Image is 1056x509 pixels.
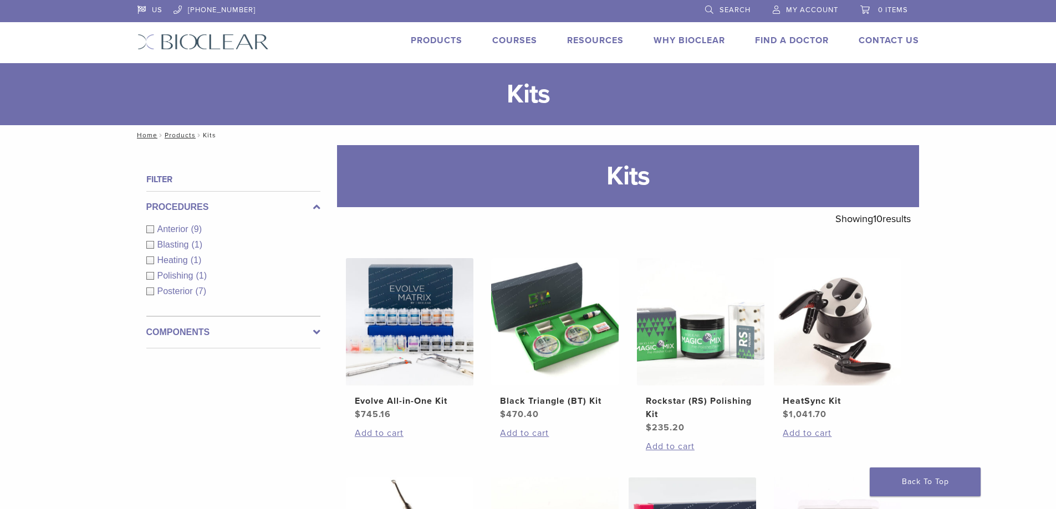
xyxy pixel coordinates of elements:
a: Back To Top [870,467,981,496]
img: Rockstar (RS) Polishing Kit [637,258,764,385]
label: Components [146,326,320,339]
img: Black Triangle (BT) Kit [491,258,619,385]
a: Rockstar (RS) Polishing KitRockstar (RS) Polishing Kit $235.20 [636,258,766,434]
bdi: 1,041.70 [783,409,827,420]
img: HeatSync Kit [774,258,901,385]
a: Resources [567,35,624,46]
span: (1) [196,271,207,280]
label: Procedures [146,200,320,214]
nav: Kits [129,125,927,145]
h2: Evolve All-in-One Kit [355,394,465,408]
h2: Rockstar (RS) Polishing Kit [646,394,756,421]
bdi: 745.16 [355,409,391,420]
span: Search [720,6,751,14]
span: 10 [873,213,882,225]
span: Anterior [157,224,191,234]
span: / [157,132,165,138]
span: $ [783,409,789,420]
bdi: 470.40 [500,409,539,420]
a: HeatSync KitHeatSync Kit $1,041.70 [773,258,902,421]
p: Showing results [835,207,911,230]
h2: HeatSync Kit [783,394,892,408]
bdi: 235.20 [646,422,685,433]
a: Contact Us [859,35,919,46]
span: My Account [786,6,838,14]
a: Products [411,35,462,46]
span: Posterior [157,286,196,296]
h2: Black Triangle (BT) Kit [500,394,610,408]
a: Add to cart: “Rockstar (RS) Polishing Kit” [646,440,756,453]
span: (1) [191,255,202,265]
span: / [196,132,203,138]
span: $ [355,409,361,420]
a: Add to cart: “HeatSync Kit” [783,426,892,440]
a: Add to cart: “Evolve All-in-One Kit” [355,426,465,440]
a: Home [134,131,157,139]
span: $ [500,409,506,420]
span: (7) [196,286,207,296]
span: (1) [191,240,202,249]
a: Find A Doctor [755,35,829,46]
img: Bioclear [137,34,269,50]
a: Products [165,131,196,139]
a: Evolve All-in-One KitEvolve All-in-One Kit $745.16 [345,258,475,421]
a: Add to cart: “Black Triangle (BT) Kit” [500,426,610,440]
span: Polishing [157,271,196,280]
span: $ [646,422,652,433]
img: Evolve All-in-One Kit [346,258,473,385]
span: Heating [157,255,191,265]
a: Courses [492,35,537,46]
span: 0 items [878,6,908,14]
span: (9) [191,224,202,234]
a: Why Bioclear [654,35,725,46]
h1: Kits [337,145,919,207]
a: Black Triangle (BT) KitBlack Triangle (BT) Kit $470.40 [491,258,620,421]
h4: Filter [146,173,320,186]
span: Blasting [157,240,192,249]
